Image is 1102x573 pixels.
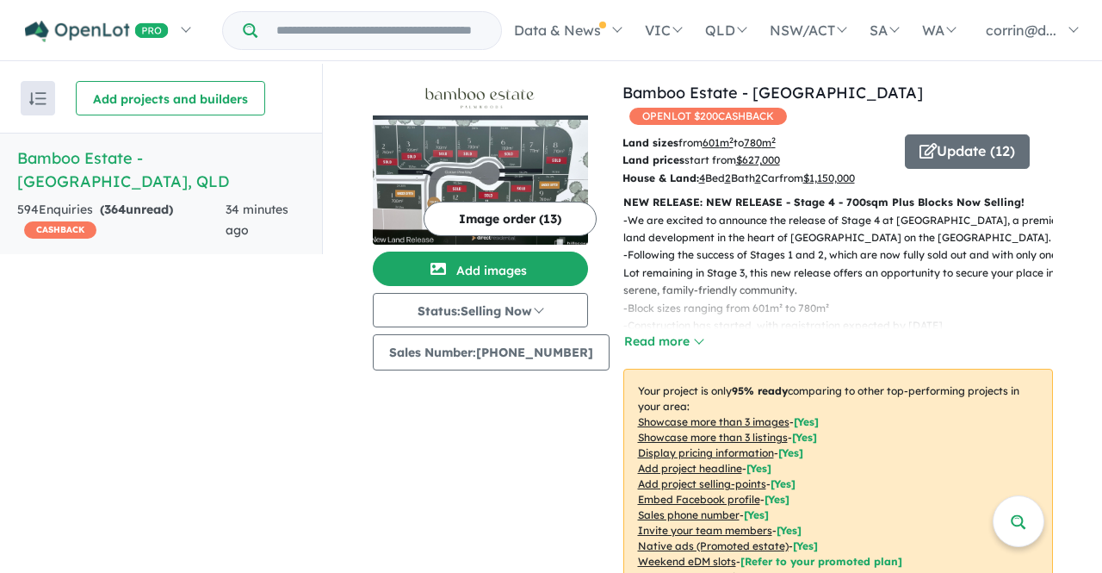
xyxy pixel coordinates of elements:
span: [ Yes ] [744,508,769,521]
u: Weekend eDM slots [638,555,736,568]
u: Display pricing information [638,446,774,459]
img: Bamboo Estate - Palmwoods [373,115,588,245]
span: [ Yes ] [746,462,771,475]
u: $ 627,000 [736,153,780,166]
u: Add project headline [638,462,742,475]
u: 4 [699,171,705,184]
p: Bed Bath Car from [622,170,892,187]
button: Sales Number:[PHONE_NUMBER] [373,334,610,371]
u: Embed Facebook profile [638,493,760,506]
span: [ Yes ] [765,493,789,506]
span: to [734,136,776,149]
u: Showcase more than 3 listings [638,431,788,444]
u: Showcase more than 3 images [638,415,789,428]
span: [ Yes ] [777,524,802,537]
p: NEW RELEASE: NEW RELEASE - Stage 4 - 700sqm Plus Blocks Now Selling! [623,194,1053,211]
u: 601 m [703,136,734,149]
sup: 2 [729,135,734,145]
button: Read more [623,332,704,352]
span: [ Yes ] [771,477,796,490]
b: House & Land: [622,171,699,184]
button: Add images [373,252,588,286]
div: 594 Enquir ies [17,200,226,241]
u: Native ads (Promoted estate) [638,539,789,552]
b: 95 % ready [732,384,788,397]
span: [ Yes ] [794,415,819,428]
a: Bamboo Estate - [GEOGRAPHIC_DATA] [622,83,923,103]
b: Land sizes [622,136,678,149]
a: Bamboo Estate - Palmwoods LogoBamboo Estate - Palmwoods [373,81,588,245]
input: Try estate name, suburb, builder or developer [261,12,498,49]
p: - We are excited to announce the release of Stage 4 at [GEOGRAPHIC_DATA], a premier land developm... [623,212,1067,247]
span: OPENLOT $ 200 CASHBACK [629,108,787,125]
button: Status:Selling Now [373,293,588,327]
u: Invite your team members [638,524,772,537]
p: - Construction has started, with registration expected by [DATE] [623,317,1067,334]
p: from [622,134,892,152]
span: [ Yes ] [778,446,803,459]
span: [Yes] [793,539,818,552]
span: CASHBACK [24,221,96,239]
u: Add project selling-points [638,477,766,490]
span: 34 minutes ago [226,202,288,238]
img: Openlot PRO Logo White [25,21,169,42]
sup: 2 [771,135,776,145]
u: 2 [725,171,731,184]
u: Sales phone number [638,508,740,521]
u: $ 1,150,000 [803,171,855,184]
span: [Refer to your promoted plan] [740,555,902,568]
u: 780 m [744,136,776,149]
img: Bamboo Estate - Palmwoods Logo [380,88,581,109]
span: 364 [104,202,126,217]
p: - Block sizes ranging from 601m² to 780m² [623,300,1067,317]
span: [ Yes ] [792,431,817,444]
p: start from [622,152,892,169]
button: Add projects and builders [76,81,265,115]
span: corrin@d... [986,22,1056,39]
button: Image order (13) [424,202,597,236]
b: Land prices [622,153,684,166]
h5: Bamboo Estate - [GEOGRAPHIC_DATA] , QLD [17,146,305,193]
img: sort.svg [29,92,46,105]
u: 2 [755,171,761,184]
strong: ( unread) [100,202,173,217]
p: - Following the success of Stages 1 and 2, which are now fully sold out and with only one Lot rem... [623,246,1067,299]
button: Update (12) [905,134,1030,169]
